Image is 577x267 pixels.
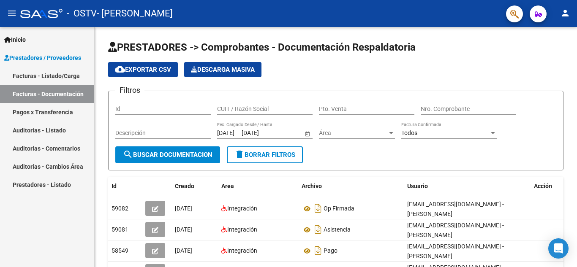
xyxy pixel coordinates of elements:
h3: Filtros [115,84,144,96]
span: Exportar CSV [115,66,171,73]
input: Fecha inicio [217,129,234,137]
span: PRESTADORES -> Comprobantes - Documentación Respaldatoria [108,41,416,53]
span: Prestadores / Proveedores [4,53,81,62]
span: [EMAIL_ADDRESS][DOMAIN_NAME] - [PERSON_NAME] [407,201,504,217]
span: Asistencia [324,227,351,233]
datatable-header-cell: Creado [171,177,218,195]
span: [DATE] [175,247,192,254]
span: - [PERSON_NAME] [97,4,173,23]
span: Área [319,129,387,137]
datatable-header-cell: Usuario [404,177,531,195]
app-download-masive: Descarga masiva de comprobantes (adjuntos) [184,62,261,77]
button: Exportar CSV [108,62,178,77]
span: 58549 [112,247,128,254]
span: Integración [227,247,257,254]
span: Integración [227,205,257,212]
span: – [236,129,240,137]
datatable-header-cell: Id [108,177,142,195]
span: 59081 [112,226,128,233]
input: Fecha fin [242,129,283,137]
span: - OSTV [67,4,97,23]
span: Buscar Documentacion [123,151,212,159]
span: [DATE] [175,226,192,233]
span: Integración [227,226,257,233]
button: Open calendar [303,129,312,138]
span: 59082 [112,205,128,212]
span: Inicio [4,35,26,44]
button: Borrar Filtros [227,146,303,163]
button: Buscar Documentacion [115,146,220,163]
span: Pago [324,248,337,254]
span: Descarga Masiva [191,66,255,73]
datatable-header-cell: Archivo [298,177,404,195]
mat-icon: cloud_download [115,64,125,74]
span: Id [112,183,117,189]
i: Descargar documento [313,202,324,215]
span: [EMAIL_ADDRESS][DOMAIN_NAME] - [PERSON_NAME] [407,222,504,238]
span: [EMAIL_ADDRESS][DOMAIN_NAME] - [PERSON_NAME] [407,243,504,259]
span: Op Firmada [324,205,354,212]
button: Descarga Masiva [184,62,261,77]
span: Usuario [407,183,428,189]
mat-icon: search [123,149,133,159]
i: Descargar documento [313,223,324,236]
span: [DATE] [175,205,192,212]
datatable-header-cell: Acción [531,177,573,195]
span: Todos [401,129,417,136]
mat-icon: person [560,8,570,18]
span: Creado [175,183,194,189]
mat-icon: menu [7,8,17,18]
datatable-header-cell: Area [218,177,298,195]
div: Open Intercom Messenger [548,238,569,259]
span: Archivo [302,183,322,189]
span: Area [221,183,234,189]
i: Descargar documento [313,244,324,257]
mat-icon: delete [234,149,245,159]
span: Acción [534,183,552,189]
span: Borrar Filtros [234,151,295,159]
